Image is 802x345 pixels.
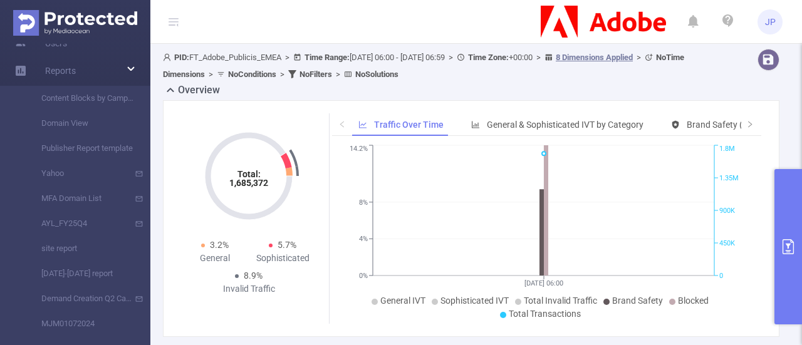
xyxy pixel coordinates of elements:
[178,83,220,98] h2: Overview
[719,272,723,280] tspan: 0
[359,272,368,280] tspan: 0%
[332,70,344,79] span: >
[719,207,735,215] tspan: 900K
[380,296,425,306] span: General IVT
[487,120,643,130] span: General & Sophisticated IVT by Category
[440,296,509,306] span: Sophisticated IVT
[359,235,368,244] tspan: 4%
[174,53,189,62] b: PID:
[719,239,735,247] tspan: 450K
[633,53,645,62] span: >
[765,9,776,34] span: JP
[25,111,135,136] a: Domain View
[509,309,581,319] span: Total Transactions
[374,120,444,130] span: Traffic Over Time
[468,53,509,62] b: Time Zone:
[471,120,480,129] i: icon: bar-chart
[25,136,135,161] a: Publisher Report template
[746,120,754,128] i: icon: right
[358,120,367,129] i: icon: line-chart
[215,282,283,296] div: Invalid Traffic
[163,53,684,79] span: FT_Adobe_Publicis_EMEA [DATE] 06:00 - [DATE] 06:59 +00:00
[25,286,135,311] a: Demand Creation Q2 Campaigns
[244,270,263,281] span: 8.9%
[524,279,563,287] tspan: [DATE] 06:00
[278,240,296,250] span: 5.7%
[163,53,174,61] i: icon: user
[276,70,288,79] span: >
[45,58,76,83] a: Reports
[45,66,76,76] span: Reports
[25,236,135,261] a: site report
[210,240,229,250] span: 3.2%
[556,53,633,62] u: 8 Dimensions Applied
[445,53,457,62] span: >
[228,70,276,79] b: No Conditions
[355,70,398,79] b: No Solutions
[13,10,137,36] img: Protected Media
[249,252,316,265] div: Sophisticated
[229,178,268,188] tspan: 1,685,372
[350,145,368,153] tspan: 14.2%
[237,169,261,179] tspan: Total:
[25,261,135,286] a: [DATE]-[DATE] report
[305,53,350,62] b: Time Range:
[524,296,597,306] span: Total Invalid Traffic
[612,296,663,306] span: Brand Safety
[25,161,135,186] a: Yahoo
[533,53,544,62] span: >
[181,252,249,265] div: General
[205,70,217,79] span: >
[359,198,368,207] tspan: 8%
[25,186,135,211] a: MFA Domain List
[25,86,135,111] a: Content Blocks by Campaign
[719,145,735,153] tspan: 1.8M
[25,311,135,336] a: MJM01072024
[719,174,739,182] tspan: 1.35M
[299,70,332,79] b: No Filters
[687,120,780,130] span: Brand Safety (Detected)
[338,120,346,128] i: icon: left
[281,53,293,62] span: >
[678,296,709,306] span: Blocked
[25,211,135,236] a: AYL_FY25Q4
